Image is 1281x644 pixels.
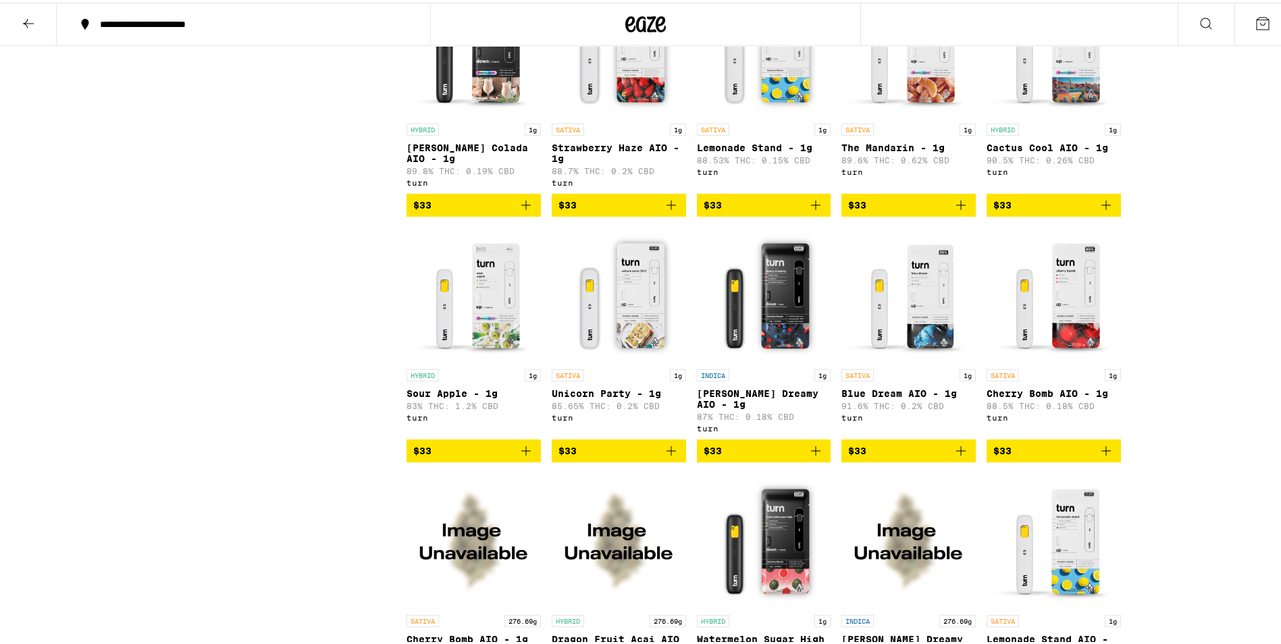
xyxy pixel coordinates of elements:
[407,164,541,173] p: 89.8% THC: 0.19% CBD
[987,153,1121,162] p: 90.5% THC: 0.26% CBD
[558,197,577,208] span: $33
[407,367,439,379] p: HYBRID
[841,385,976,396] p: Blue Dream AIO - 1g
[697,367,729,379] p: INDICA
[407,631,541,642] p: Cherry Bomb AIO - 1g
[407,191,541,214] button: Add to bag
[525,367,541,379] p: 1g
[939,612,976,624] p: 276.69g
[987,367,1019,379] p: SATIVA
[987,399,1121,408] p: 88.5% THC: 0.18% CBD
[670,367,686,379] p: 1g
[987,165,1121,173] div: turn
[841,225,976,437] a: Open page for Blue Dream AIO - 1g from turn
[987,437,1121,460] button: Add to bag
[650,612,686,624] p: 276.69g
[670,121,686,133] p: 1g
[697,191,831,214] button: Add to bag
[552,367,584,379] p: SATIVA
[407,176,541,184] div: turn
[697,410,831,419] p: 87% THC: 0.18% CBD
[1105,121,1121,133] p: 1g
[407,225,541,437] a: Open page for Sour Apple - 1g from turn
[704,197,722,208] span: $33
[841,225,976,360] img: turn - Blue Dream AIO - 1g
[552,225,686,437] a: Open page for Unicorn Party - 1g from turn
[841,140,976,151] p: The Mandarin - 1g
[987,225,1121,360] img: turn - Cherry Bomb AIO - 1g
[848,443,866,454] span: $33
[987,612,1019,624] p: SATIVA
[987,385,1121,396] p: Cherry Bomb AIO - 1g
[697,121,729,133] p: SATIVA
[841,121,874,133] p: SATIVA
[704,443,722,454] span: $33
[552,164,686,173] p: 88.7% THC: 0.2% CBD
[993,197,1012,208] span: $33
[841,471,976,606] img: turn - Berry Dreamy AIO - 1g
[841,191,976,214] button: Add to bag
[407,140,541,161] p: [PERSON_NAME] Colada AIO - 1g
[407,471,541,606] img: turn - Cherry Bomb AIO - 1g
[987,140,1121,151] p: Cactus Cool AIO - 1g
[697,225,831,437] a: Open page for Berry Dreamy AIO - 1g from turn
[552,176,686,184] div: turn
[841,612,874,624] p: INDICA
[407,225,541,360] img: turn - Sour Apple - 1g
[987,191,1121,214] button: Add to bag
[552,612,584,624] p: HYBRID
[841,367,874,379] p: SATIVA
[841,153,976,162] p: 89.6% THC: 0.62% CBD
[407,121,439,133] p: HYBRID
[407,612,439,624] p: SATIVA
[841,437,976,460] button: Add to bag
[552,385,686,396] p: Unicorn Party - 1g
[841,399,976,408] p: 91.6% THC: 0.2% CBD
[552,437,686,460] button: Add to bag
[525,121,541,133] p: 1g
[697,612,729,624] p: HYBRID
[814,612,831,624] p: 1g
[413,443,432,454] span: $33
[987,225,1121,437] a: Open page for Cherry Bomb AIO - 1g from turn
[552,471,686,606] img: turn - Dragon Fruit Acai AIO - 1g
[552,140,686,161] p: Strawberry Haze AIO - 1g
[697,140,831,151] p: Lemonade Stand - 1g
[814,367,831,379] p: 1g
[987,471,1121,606] img: turn - Lemonade Stand AIO - 1g
[558,443,577,454] span: $33
[960,367,976,379] p: 1g
[407,385,541,396] p: Sour Apple - 1g
[1105,367,1121,379] p: 1g
[697,225,831,360] img: turn - Berry Dreamy AIO - 1g
[413,197,432,208] span: $33
[987,121,1019,133] p: HYBRID
[697,437,831,460] button: Add to bag
[697,153,831,162] p: 88.53% THC: 0.15% CBD
[697,385,831,407] p: [PERSON_NAME] Dreamy AIO - 1g
[841,165,976,173] div: turn
[993,443,1012,454] span: $33
[697,421,831,430] div: turn
[552,399,686,408] p: 85.65% THC: 0.2% CBD
[697,471,831,606] img: turn - Watermelon Sugar High AIO - 1g
[407,410,541,419] div: turn
[960,121,976,133] p: 1g
[697,165,831,173] div: turn
[552,191,686,214] button: Add to bag
[407,437,541,460] button: Add to bag
[504,612,541,624] p: 276.69g
[1105,612,1121,624] p: 1g
[987,410,1121,419] div: turn
[407,399,541,408] p: 83% THC: 1.2% CBD
[552,225,686,360] img: turn - Unicorn Party - 1g
[841,410,976,419] div: turn
[552,410,686,419] div: turn
[814,121,831,133] p: 1g
[848,197,866,208] span: $33
[552,121,584,133] p: SATIVA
